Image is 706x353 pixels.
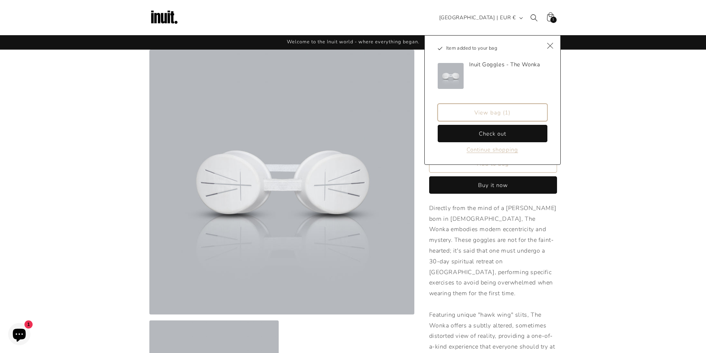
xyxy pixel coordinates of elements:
button: Check out [438,125,547,142]
button: Continue shopping [464,146,520,153]
img: Inuit Logo [149,3,179,33]
button: Buy it now [429,176,557,194]
h2: Item added to your bag [438,45,542,52]
div: Item added to your bag [424,35,561,165]
span: Welcome to the Inuit world - where everything began. [287,39,420,45]
a: View bag (1) [438,104,547,121]
span: [GEOGRAPHIC_DATA] | EUR € [439,14,516,21]
summary: Search [526,10,542,26]
img: Frontal view Inuit Snow Goggles the Wonka [438,63,464,89]
h3: Inuit Goggles - The Wonka [469,61,540,69]
button: Close [542,37,558,54]
button: [GEOGRAPHIC_DATA] | EUR € [435,11,526,25]
inbox-online-store-chat: Shopify online store chat [6,323,33,347]
div: Announcement [149,35,557,49]
span: 1 [552,17,554,23]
